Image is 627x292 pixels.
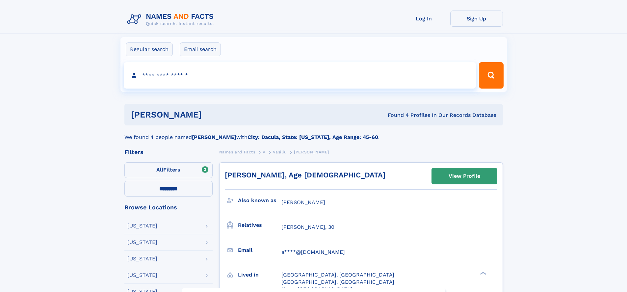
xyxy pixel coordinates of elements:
[398,11,450,27] a: Log In
[281,279,394,285] span: [GEOGRAPHIC_DATA], [GEOGRAPHIC_DATA]
[131,111,295,119] h1: [PERSON_NAME]
[273,148,286,156] a: Vasiliu
[238,269,281,280] h3: Lived in
[124,62,476,89] input: search input
[295,112,496,119] div: Found 4 Profiles In Our Records Database
[225,171,385,179] a: [PERSON_NAME], Age [DEMOGRAPHIC_DATA]
[124,149,213,155] div: Filters
[432,168,497,184] a: View Profile
[263,148,266,156] a: V
[127,256,157,261] div: [US_STATE]
[127,240,157,245] div: [US_STATE]
[124,204,213,210] div: Browse Locations
[219,148,255,156] a: Names and Facts
[263,150,266,154] span: V
[294,150,329,154] span: [PERSON_NAME]
[273,150,286,154] span: Vasiliu
[127,223,157,228] div: [US_STATE]
[124,125,503,141] div: We found 4 people named with .
[248,134,378,140] b: City: Dacula, State: [US_STATE], Age Range: 45-60
[450,11,503,27] a: Sign Up
[238,195,281,206] h3: Also known as
[238,245,281,256] h3: Email
[281,199,325,205] span: [PERSON_NAME]
[238,220,281,231] h3: Relatives
[449,169,480,184] div: View Profile
[126,42,173,56] label: Regular search
[124,162,213,178] label: Filters
[281,272,394,278] span: [GEOGRAPHIC_DATA], [GEOGRAPHIC_DATA]
[479,271,486,275] div: ❯
[124,11,219,28] img: Logo Names and Facts
[192,134,236,140] b: [PERSON_NAME]
[127,273,157,278] div: [US_STATE]
[281,224,334,231] a: [PERSON_NAME], 30
[479,62,503,89] button: Search Button
[180,42,221,56] label: Email search
[156,167,163,173] span: All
